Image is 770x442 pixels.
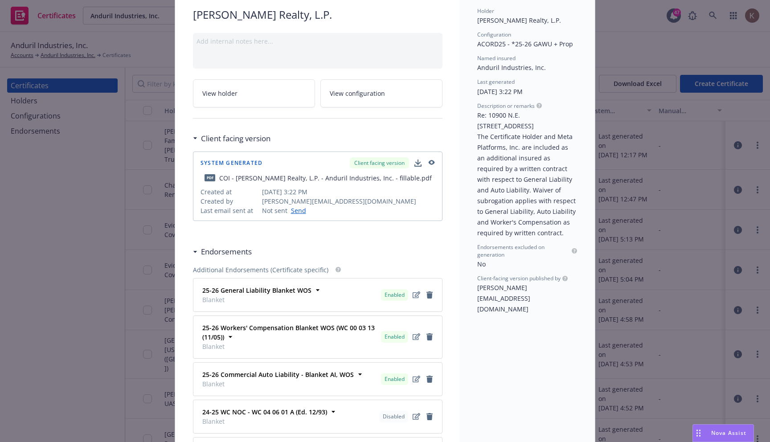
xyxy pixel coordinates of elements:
[411,374,422,385] a: edit
[477,87,523,96] span: [DATE] 3:22 PM
[477,102,535,110] span: Description or remarks
[477,40,573,48] span: ACORD25 - *25-26 GAWU + Prop
[219,173,432,183] div: COI - [PERSON_NAME] Realty, L.P. - Anduril Industries, Inc. - fillable.pdf
[202,89,238,98] span: View holder
[202,323,375,341] strong: 25-26 Workers' Compensation Blanket WOS (WC 00 03 13 (11/05))
[477,283,530,313] span: [PERSON_NAME][EMAIL_ADDRESS][DOMAIN_NAME]
[477,78,515,86] span: Last generated
[193,265,328,274] span: Additional Endorsements (Certificate specific)
[202,417,327,426] span: Blanket
[477,63,546,72] span: Anduril Industries, Inc.
[424,331,435,342] a: remove
[193,79,315,107] a: View holder
[411,331,422,342] a: edit
[201,133,270,144] h3: Client facing version
[193,133,270,144] div: Client facing version
[202,408,327,416] strong: 24-25 WC NOC - WC 04 06 01 A (Ed. 12/93)
[193,246,252,258] div: Endorsements
[202,370,354,379] strong: 25-26 Commercial Auto Liability - Blanket AI, WOS
[385,375,405,383] span: Enabled
[320,79,442,107] a: View configuration
[201,160,262,166] span: System Generated
[424,411,435,422] a: remove
[262,196,435,206] span: [PERSON_NAME][EMAIL_ADDRESS][DOMAIN_NAME]
[330,89,385,98] span: View configuration
[693,425,704,442] div: Drag to move
[477,243,570,258] span: Endorsements excluded on generation
[202,379,354,389] span: Blanket
[692,424,754,442] button: Nova Assist
[201,187,258,196] span: Created at
[411,290,422,300] a: edit
[477,54,516,62] span: Named insured
[202,342,377,351] span: Blanket
[197,37,273,45] span: Add internal notes here...
[424,290,435,300] a: remove
[385,291,405,299] span: Enabled
[350,157,409,168] div: Client facing version
[201,206,258,215] span: Last email sent at
[205,174,215,181] span: pdf
[262,206,287,215] span: Not sent
[711,429,746,437] span: Nova Assist
[201,246,252,258] h3: Endorsements
[202,286,311,295] strong: 25-26 General Liability Blanket WOS
[262,187,435,196] span: [DATE] 3:22 PM
[383,413,405,421] span: Disabled
[477,260,486,268] span: No
[201,196,258,206] span: Created by
[477,111,577,237] span: Re: 10900 N.E. [STREET_ADDRESS] The Certificate Holder and Meta Platforms, Inc. are included as a...
[477,31,511,38] span: Configuration
[202,295,311,304] span: Blanket
[385,333,405,341] span: Enabled
[477,16,561,25] span: [PERSON_NAME] Realty, L.P.
[411,411,422,422] a: edit
[287,206,306,215] a: Send
[477,7,494,15] span: Holder
[193,7,442,22] span: [PERSON_NAME] Realty, L.P.
[424,374,435,385] a: remove
[477,274,561,282] span: Client-facing version published by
